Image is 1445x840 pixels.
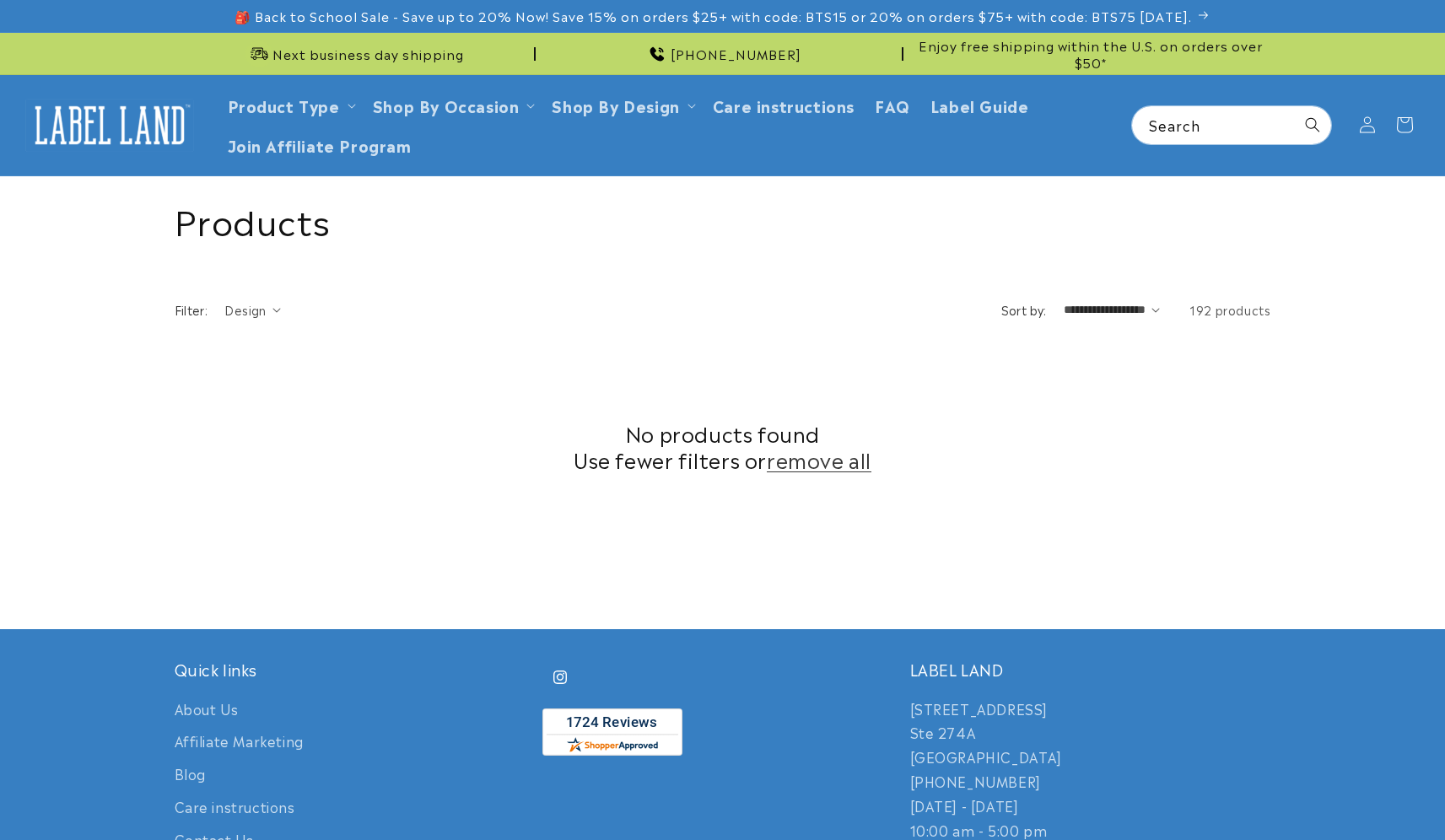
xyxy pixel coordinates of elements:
[703,85,865,125] a: Care instructions
[175,724,304,757] a: Affiliate Marketing
[910,660,1271,679] h2: LABEL LAND
[713,95,855,115] span: Care instructions
[272,46,464,62] span: Next business day shipping
[542,708,682,756] img: Customer Reviews
[228,135,412,154] span: Join Affiliate Program
[19,93,201,158] a: Label Land
[373,95,520,115] span: Shop By Occasion
[175,757,206,790] a: Blog
[767,446,871,472] a: remove all
[930,95,1029,115] span: Label Guide
[1001,301,1047,318] label: Sort by:
[1189,301,1270,318] span: 192 products
[175,660,536,679] h2: Quick links
[224,301,281,319] summary: Design (0 selected)
[218,125,422,164] a: Join Affiliate Program
[235,8,1192,24] span: 🎒 Back to School Sale - Save up to 20% Now! Save 15% on orders $25+ with code: BTS15 or 20% on or...
[542,33,903,74] div: Announcement
[25,99,194,151] img: Label Land
[175,33,536,74] div: Announcement
[865,85,920,125] a: FAQ
[552,94,679,116] a: Shop By Design
[875,95,910,115] span: FAQ
[224,301,266,318] span: Design
[542,85,702,125] summary: Shop By Design
[910,33,1271,74] div: Announcement
[363,85,542,125] summary: Shop By Occasion
[175,420,1271,472] h2: No products found Use fewer filters or
[218,85,363,125] summary: Product Type
[175,197,1271,241] h1: Products
[1294,106,1331,143] button: Search
[920,85,1039,125] a: Label Guide
[671,46,801,62] span: [PHONE_NUMBER]
[175,697,239,725] a: About Us
[175,301,208,319] h2: Filter:
[910,37,1271,70] span: Enjoy free shipping within the U.S. on orders over $50*
[228,94,340,116] a: Product Type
